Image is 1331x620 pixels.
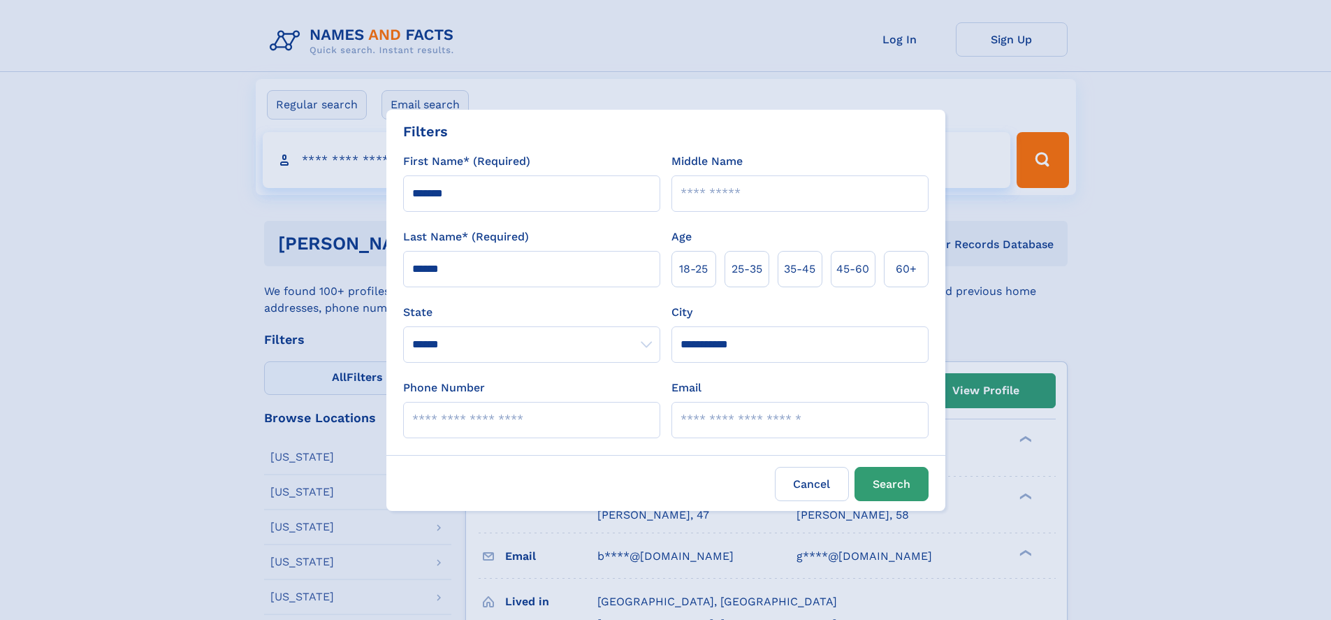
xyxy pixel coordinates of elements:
label: Phone Number [403,380,485,396]
label: Last Name* (Required) [403,229,529,245]
label: Email [671,380,701,396]
label: City [671,304,692,321]
div: Filters [403,121,448,142]
span: 45‑60 [836,261,869,277]
label: Age [671,229,692,245]
span: 25‑35 [732,261,762,277]
button: Search [854,467,929,501]
label: Middle Name [671,153,743,170]
label: State [403,304,660,321]
span: 18‑25 [679,261,708,277]
span: 35‑45 [784,261,815,277]
label: Cancel [775,467,849,501]
span: 60+ [896,261,917,277]
label: First Name* (Required) [403,153,530,170]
